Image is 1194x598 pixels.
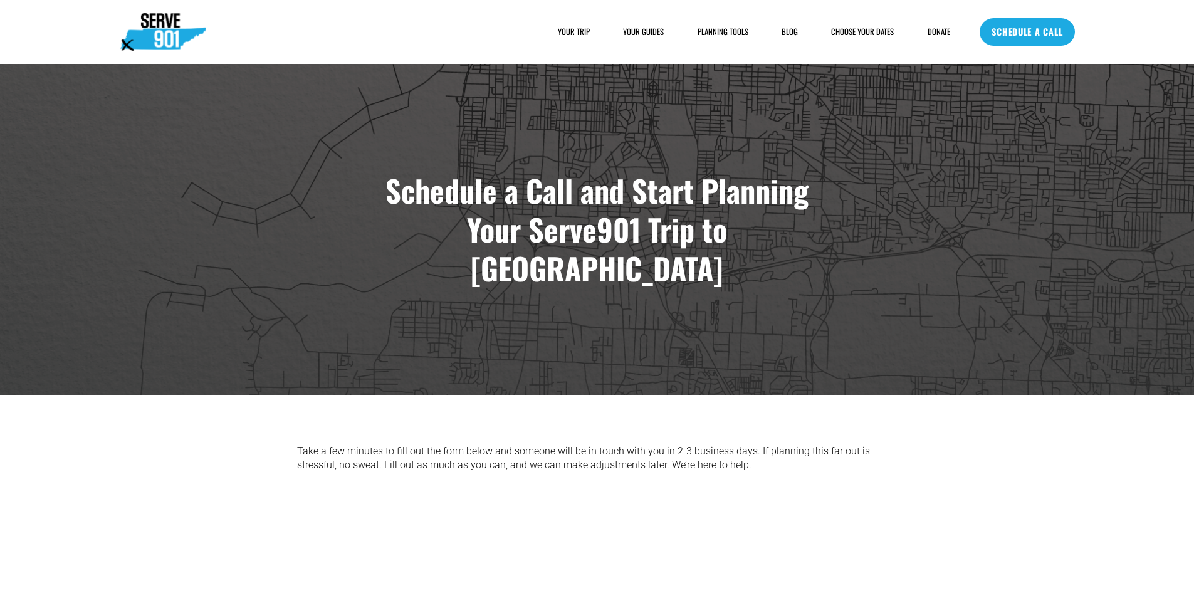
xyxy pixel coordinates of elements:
a: BLOG [782,26,798,38]
a: CHOOSE YOUR DATES [831,26,894,38]
span: YOUR TRIP [558,26,590,38]
img: Serve901 [120,13,206,51]
p: Take a few minutes to fill out the form below and someone will be in touch with you in 2-3 busine... [297,444,897,473]
strong: Schedule a Call and Start Planning Your Serve901 Trip to [GEOGRAPHIC_DATA] [385,168,816,290]
a: folder dropdown [558,26,590,38]
a: folder dropdown [698,26,748,38]
a: SCHEDULE A CALL [980,18,1074,46]
a: YOUR GUIDES [623,26,664,38]
a: DONATE [928,26,950,38]
span: PLANNING TOOLS [698,26,748,38]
